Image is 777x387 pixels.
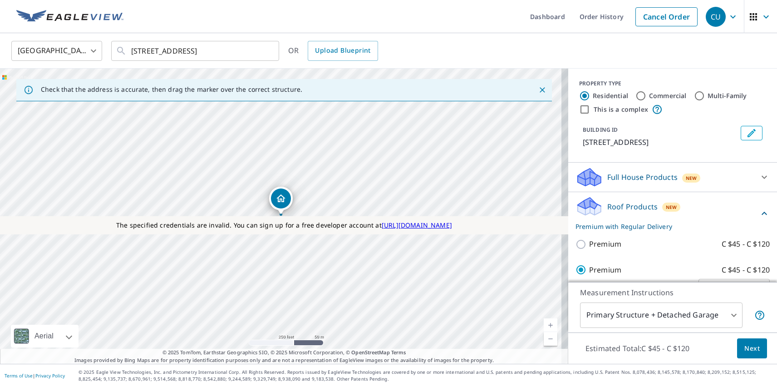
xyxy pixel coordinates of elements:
[737,338,767,359] button: Next
[131,38,261,64] input: Search by address or latitude-longitude
[593,91,628,100] label: Residential
[575,166,770,188] div: Full House ProductsNew
[308,41,378,61] a: Upload Blueprint
[5,373,65,378] p: |
[635,7,698,26] a: Cancel Order
[706,7,726,27] div: CU
[11,38,102,64] div: [GEOGRAPHIC_DATA]
[16,10,123,24] img: EV Logo
[607,172,678,183] p: Full House Products
[578,338,697,358] p: Estimated Total: C $45 - C $120
[580,303,743,328] div: Primary Structure + Detached Garage
[666,203,677,211] span: New
[698,274,770,300] div: Regular C $0
[722,264,770,276] p: C $45 - C $120
[351,349,389,356] a: OpenStreetMap
[594,105,648,114] label: This is a complex
[11,325,79,347] div: Aerial
[708,91,747,100] label: Multi-Family
[162,349,406,357] span: © 2025 TomTom, Earthstar Geographics SIO, © 2025 Microsoft Corporation, ©
[583,126,618,134] p: BUILDING ID
[589,238,621,250] p: Premium
[391,349,406,356] a: Terms
[741,126,762,140] button: Edit building 1
[32,325,56,347] div: Aerial
[754,310,765,321] span: Your report will include the primary structure and a detached garage if one exists.
[79,369,772,382] p: © 2025 Eagle View Technologies, Inc. and Pictometry International Corp. All Rights Reserved. Repo...
[579,79,766,88] div: PROPERTY TYPE
[536,84,548,96] button: Close
[382,221,452,229] a: [URL][DOMAIN_NAME]
[589,264,621,276] p: Premium
[607,201,658,212] p: Roof Products
[5,372,33,379] a: Terms of Use
[41,85,302,94] p: Check that the address is accurate, then drag the marker over the correct structure.
[583,137,737,148] p: [STREET_ADDRESS]
[575,196,770,231] div: Roof ProductsNewPremium with Regular Delivery
[722,238,770,250] p: C $45 - C $120
[269,187,293,215] div: Dropped pin, building 1, Residential property, 6100 BROADWAY BURNABY BC V5B2Y2
[544,332,557,346] a: Current Level 17, Zoom Out
[288,41,378,61] div: OR
[315,45,370,56] span: Upload Blueprint
[649,91,687,100] label: Commercial
[580,287,765,298] p: Measurement Instructions
[686,174,697,182] span: New
[35,372,65,379] a: Privacy Policy
[744,343,760,354] span: Next
[575,222,759,231] p: Premium with Regular Delivery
